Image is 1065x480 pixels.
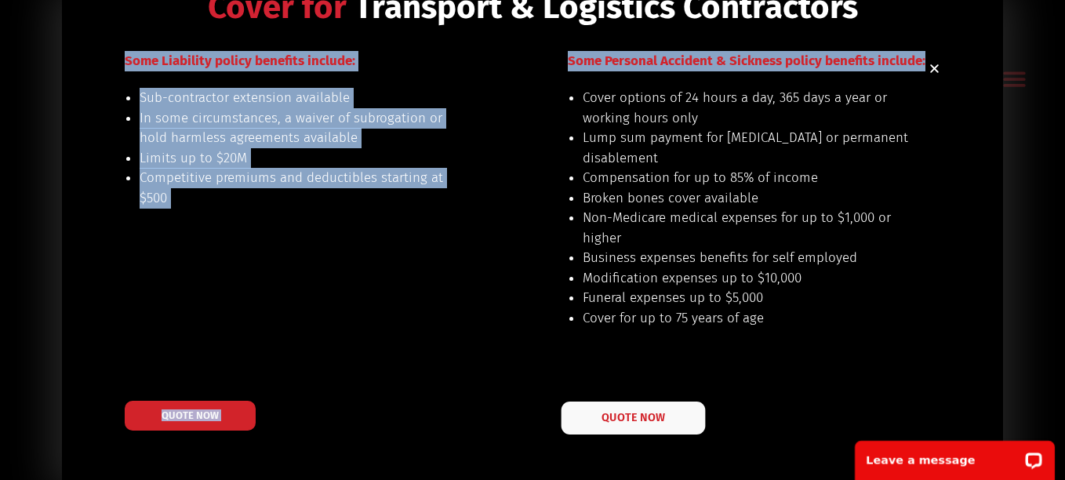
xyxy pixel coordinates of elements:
[583,128,910,168] li: Lump sum payment for [MEDICAL_DATA] or permanent disablement
[583,288,910,308] li: Funeral expenses up to $5,000
[162,410,219,420] span: QUOTE NOW
[583,308,910,329] li: Cover for up to 75 years of age
[602,412,664,423] span: QUOTE NOW
[583,208,910,248] li: Non-Medicare medical expenses for up to $1,000 or higher
[568,53,925,69] span: Some Personal Accident & Sickness policy benefits include:
[125,53,355,69] span: Some Liability policy benefits include:
[583,88,910,128] li: Cover options of 24 hours a day, 365 days a year or working hours only
[583,168,910,188] li: Compensation for up to 85% of income
[562,402,706,435] a: QUOTE NOW
[140,108,467,148] li: In some circumstances, a waiver of subrogation or hold harmless agreements available
[125,401,256,431] a: QUOTE NOW
[583,268,910,289] li: Modification expenses up to $10,000
[140,148,467,169] li: Limits up to $20M
[140,88,467,108] li: Sub-contractor extension available
[140,168,467,208] li: Competitive premiums and deductibles starting at $500
[583,248,910,268] li: Business expenses benefits for self employed
[583,188,910,209] li: Broken bones cover available
[845,431,1065,480] iframe: LiveChat chat widget
[929,63,940,75] a: Close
